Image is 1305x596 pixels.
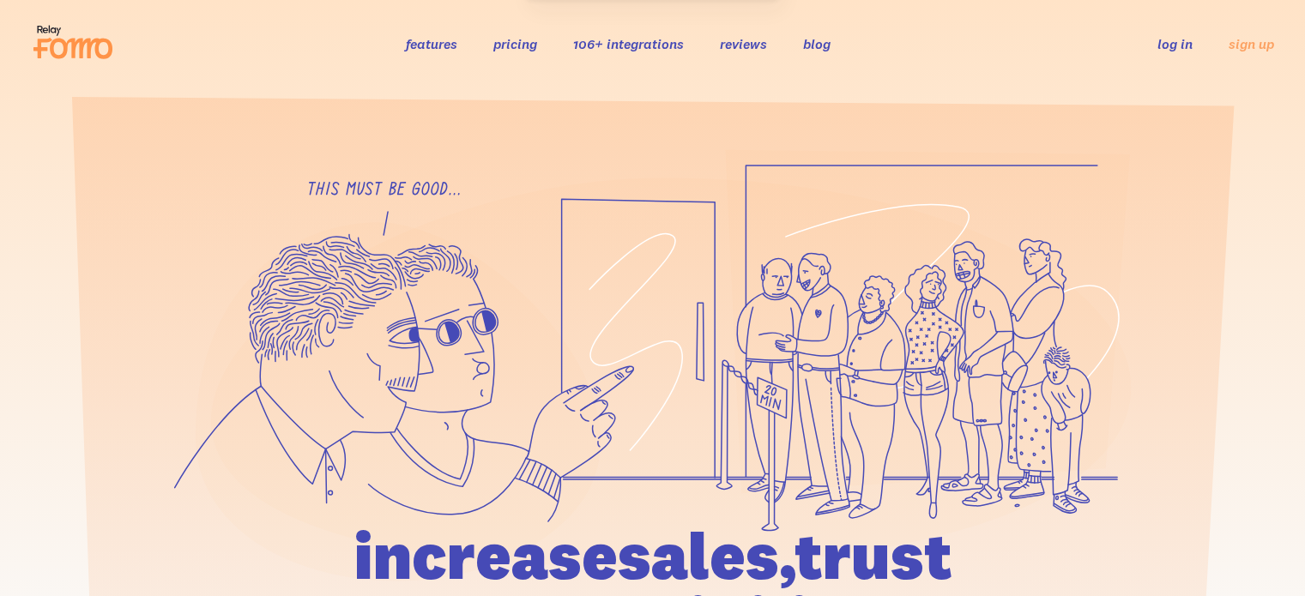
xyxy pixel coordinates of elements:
a: 106+ integrations [573,35,684,52]
a: sign up [1229,35,1274,53]
a: log in [1157,35,1193,52]
a: blog [803,35,831,52]
a: pricing [493,35,537,52]
a: features [406,35,457,52]
a: reviews [720,35,767,52]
